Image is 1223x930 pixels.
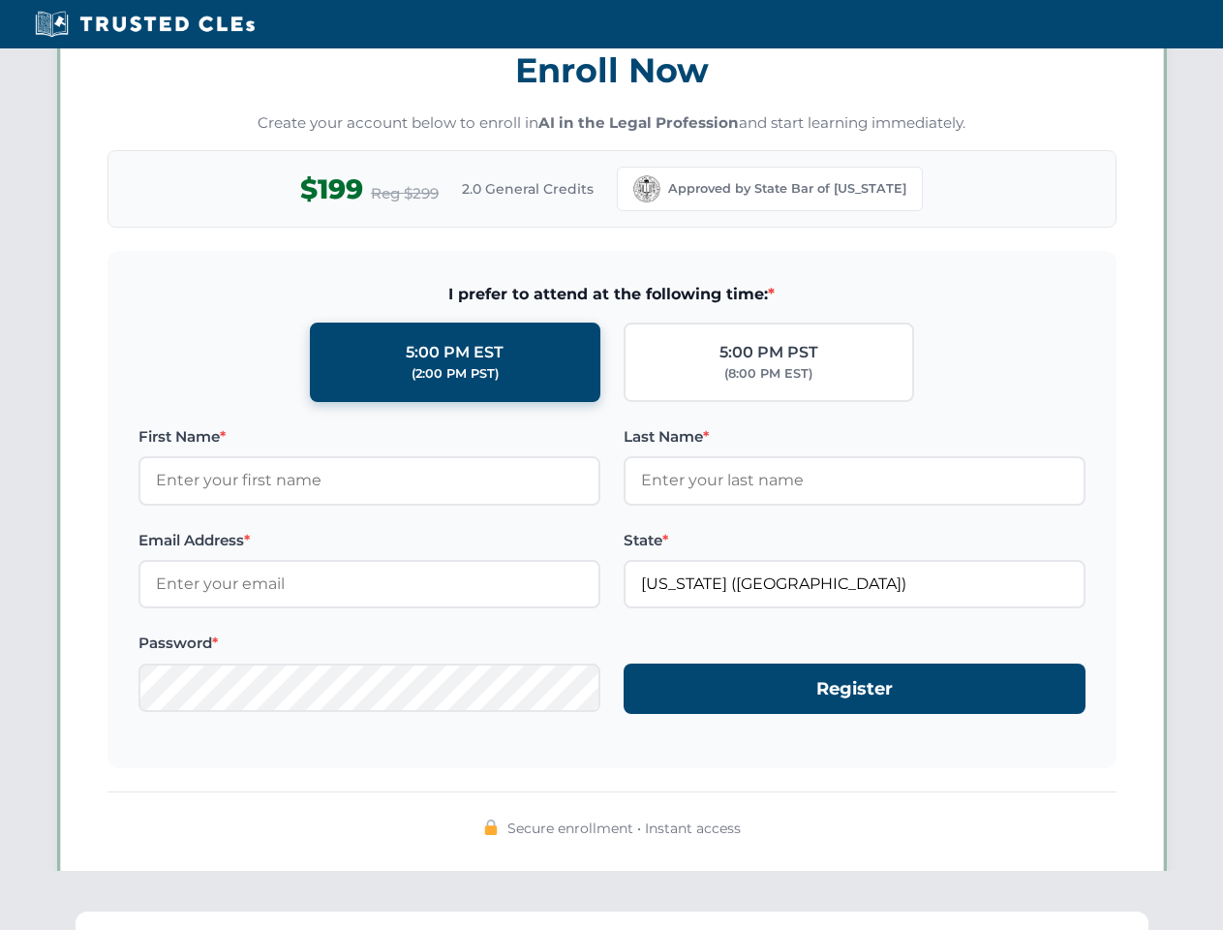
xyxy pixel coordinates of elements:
[371,182,439,205] span: Reg $299
[507,818,741,839] span: Secure enrollment • Instant access
[107,40,1116,101] h3: Enroll Now
[406,340,504,365] div: 5:00 PM EST
[29,10,260,39] img: Trusted CLEs
[624,456,1085,505] input: Enter your last name
[724,364,812,384] div: (8:00 PM EST)
[719,340,818,365] div: 5:00 PM PST
[624,425,1085,449] label: Last Name
[138,456,600,505] input: Enter your first name
[107,112,1116,135] p: Create your account below to enroll in and start learning immediately.
[300,168,363,211] span: $199
[138,425,600,449] label: First Name
[538,113,739,132] strong: AI in the Legal Profession
[483,820,499,835] img: 🔒
[462,178,594,200] span: 2.0 General Credits
[138,632,600,655] label: Password
[624,529,1085,552] label: State
[624,560,1085,608] input: California (CA)
[668,179,906,199] span: Approved by State Bar of [US_STATE]
[633,175,660,202] img: California Bar
[138,560,600,608] input: Enter your email
[138,282,1085,307] span: I prefer to attend at the following time:
[138,529,600,552] label: Email Address
[624,664,1085,715] button: Register
[412,364,499,384] div: (2:00 PM PST)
